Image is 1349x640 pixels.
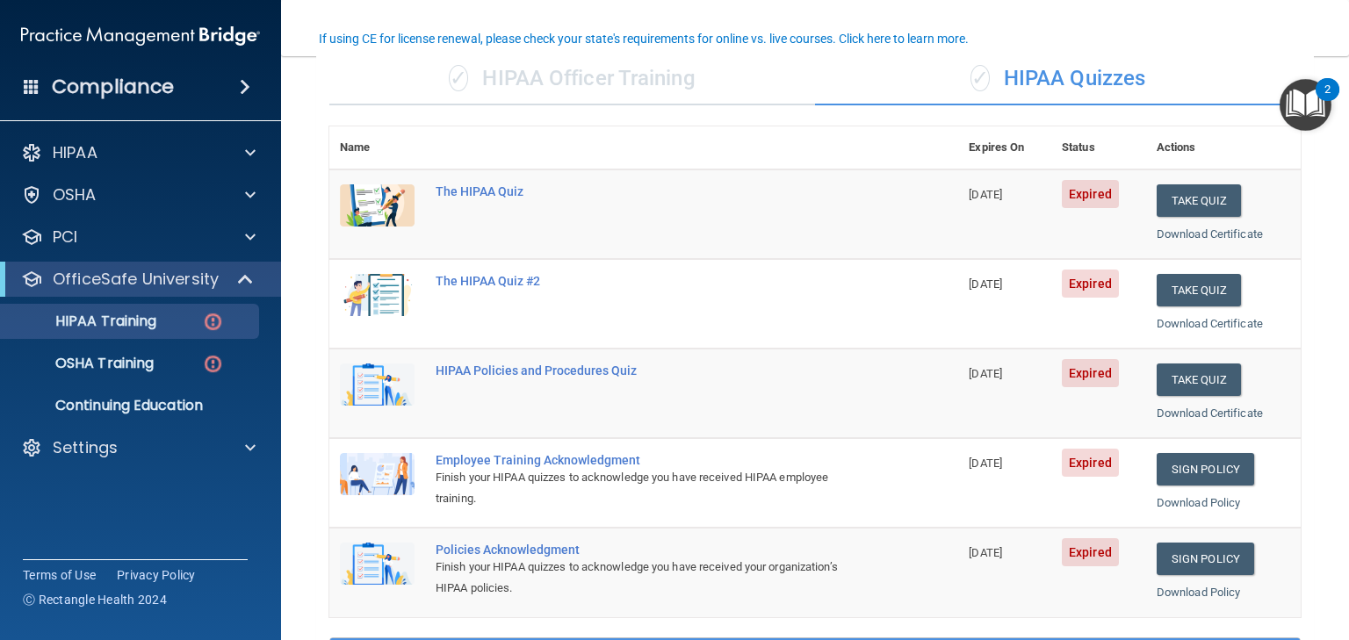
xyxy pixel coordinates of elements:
[1157,227,1263,241] a: Download Certificate
[319,32,969,45] div: If using CE for license renewal, please check your state's requirements for online vs. live cours...
[1157,363,1241,396] button: Take Quiz
[21,18,260,54] img: PMB logo
[1157,496,1241,509] a: Download Policy
[436,453,870,467] div: Employee Training Acknowledgment
[1157,543,1254,575] a: Sign Policy
[53,184,97,205] p: OSHA
[436,557,870,599] div: Finish your HIPAA quizzes to acknowledge you have received your organization’s HIPAA policies.
[53,437,118,458] p: Settings
[969,188,1002,201] span: [DATE]
[21,142,256,163] a: HIPAA
[1157,274,1241,306] button: Take Quiz
[11,313,156,330] p: HIPAA Training
[1157,406,1263,420] a: Download Certificate
[1146,126,1301,169] th: Actions
[23,566,96,584] a: Terms of Use
[52,75,174,99] h4: Compliance
[23,591,167,608] span: Ⓒ Rectangle Health 2024
[1062,359,1119,387] span: Expired
[21,184,256,205] a: OSHA
[21,437,256,458] a: Settings
[1062,538,1119,566] span: Expired
[53,142,97,163] p: HIPAA
[1062,449,1119,477] span: Expired
[329,53,815,105] div: HIPAA Officer Training
[11,397,251,414] p: Continuing Education
[436,543,870,557] div: Policies Acknowledgment
[958,126,1051,169] th: Expires On
[969,367,1002,380] span: [DATE]
[1157,184,1241,217] button: Take Quiz
[436,274,870,288] div: The HIPAA Quiz #2
[1051,126,1146,169] th: Status
[53,227,77,248] p: PCI
[117,566,196,584] a: Privacy Policy
[202,353,224,375] img: danger-circle.6113f641.png
[815,53,1301,105] div: HIPAA Quizzes
[436,184,870,198] div: The HIPAA Quiz
[21,269,255,290] a: OfficeSafe University
[449,65,468,91] span: ✓
[969,457,1002,470] span: [DATE]
[436,467,870,509] div: Finish your HIPAA quizzes to acknowledge you have received HIPAA employee training.
[1157,586,1241,599] a: Download Policy
[970,65,990,91] span: ✓
[202,311,224,333] img: danger-circle.6113f641.png
[969,546,1002,559] span: [DATE]
[1280,79,1331,131] button: Open Resource Center, 2 new notifications
[1324,90,1331,112] div: 2
[1157,453,1254,485] a: Sign Policy
[11,355,154,372] p: OSHA Training
[969,277,1002,291] span: [DATE]
[329,126,425,169] th: Name
[21,227,256,248] a: PCI
[316,30,971,47] button: If using CE for license renewal, please check your state's requirements for online vs. live cours...
[1062,180,1119,208] span: Expired
[53,269,219,290] p: OfficeSafe University
[436,363,870,378] div: HIPAA Policies and Procedures Quiz
[1157,317,1263,330] a: Download Certificate
[1062,270,1119,298] span: Expired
